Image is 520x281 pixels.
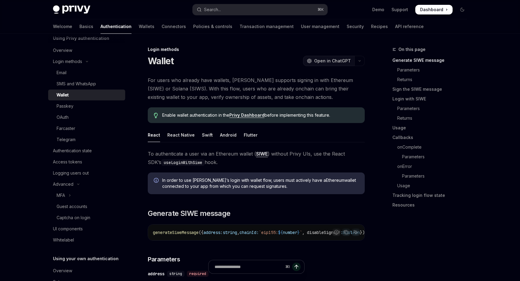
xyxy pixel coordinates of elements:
span: ${ [278,230,283,235]
a: Recipes [371,19,388,34]
div: Login methods [53,58,82,65]
a: Authentication state [48,145,125,156]
a: Access tokens [48,156,125,167]
a: Usage [392,181,472,191]
span: Enable wallet authentication in the before implementing this feature. [162,112,359,118]
button: Toggle Advanced section [48,179,125,190]
a: Usage [392,123,472,133]
span: }) [360,230,365,235]
a: SIWE [256,151,268,157]
a: Overview [48,265,125,276]
div: SMS and WhatsApp [57,80,96,87]
a: Farcaster [48,123,125,134]
a: Dashboard [415,5,453,14]
a: API reference [395,19,424,34]
a: Parameters [392,171,472,181]
span: chainId: [240,230,259,235]
a: UI components [48,223,125,234]
a: SMS and WhatsApp [48,78,125,89]
div: Swift [202,128,213,142]
div: Android [220,128,237,142]
a: Privy Dashboard [229,112,265,118]
span: Open in ChatGPT [314,58,351,64]
div: Captcha on login [57,214,90,221]
div: Search... [204,6,221,13]
span: generateSiweMessage [153,230,199,235]
a: Authentication [101,19,132,34]
span: In order to use [PERSON_NAME]’s login with wallet flow, users must actively have a Ethereum walle... [162,177,359,189]
a: Parameters [392,65,472,75]
span: string [223,230,237,235]
button: Toggle Login methods section [48,56,125,67]
span: ⌘ K [317,7,324,12]
div: Telegram [57,136,76,143]
div: React [148,128,160,142]
div: Guest accounts [57,203,87,210]
h1: Wallet [148,55,174,66]
a: Basics [79,19,93,34]
div: Overview [53,47,72,54]
span: On this page [398,46,426,53]
a: Whitelabel [48,235,125,245]
a: Transaction management [240,19,294,34]
a: User management [301,19,339,34]
a: Security [347,19,364,34]
div: OAuth [57,114,69,121]
a: Demo [372,7,384,13]
a: Login with SIWE [392,94,472,104]
div: Wallet [57,91,69,99]
div: Login methods [148,46,365,52]
div: Email [57,69,67,76]
div: Passkey [57,103,73,110]
a: Welcome [53,19,72,34]
button: Open in ChatGPT [303,56,354,66]
span: address: [203,230,223,235]
div: UI components [53,225,83,232]
a: Callbacks [392,133,472,142]
svg: Tip [154,113,158,118]
span: , disableSignup? [302,230,341,235]
a: Connectors [162,19,186,34]
span: `eip155: [259,230,278,235]
a: Parameters [392,152,472,162]
div: MFA [57,192,65,199]
a: Parameters [392,104,472,113]
a: Guest accounts [48,201,125,212]
div: Flutter [244,128,258,142]
button: Open search [193,4,327,15]
a: Wallet [48,90,125,100]
span: For users who already have wallets, [PERSON_NAME] supports signing in with Ethereum (SIWE) or Sol... [148,76,365,101]
a: Support [392,7,408,13]
button: Send message [292,263,301,271]
div: Farcaster [57,125,75,132]
div: Whitelabel [53,236,74,244]
span: } [297,230,300,235]
span: Parameters [148,255,180,264]
a: onError [392,162,472,171]
div: Access tokens [53,158,82,166]
span: Dashboard [420,7,443,13]
div: Authentication state [53,147,92,154]
a: Overview [48,45,125,56]
span: ({ [199,230,203,235]
a: Policies & controls [193,19,232,34]
a: Captcha on login [48,212,125,223]
img: dark logo [53,5,90,14]
a: Telegram [48,134,125,145]
a: Generate SIWE message [392,55,472,65]
button: Toggle MFA section [48,190,125,201]
button: Ask AI [352,228,360,236]
h5: Using your own authentication [53,255,119,262]
a: OAuth [48,112,125,123]
div: Overview [53,267,72,274]
a: Email [48,67,125,78]
span: To authenticate a user via an Ethereum wallet ( ) without Privy UIs, use the React SDK’s hook. [148,150,365,166]
span: number [283,230,297,235]
a: Tracking login flow state [392,191,472,200]
svg: Info [154,178,160,184]
span: ` [300,230,302,235]
button: Report incorrect code [333,228,340,236]
span: , [237,230,240,235]
a: Wallets [139,19,154,34]
div: React Native [167,128,195,142]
